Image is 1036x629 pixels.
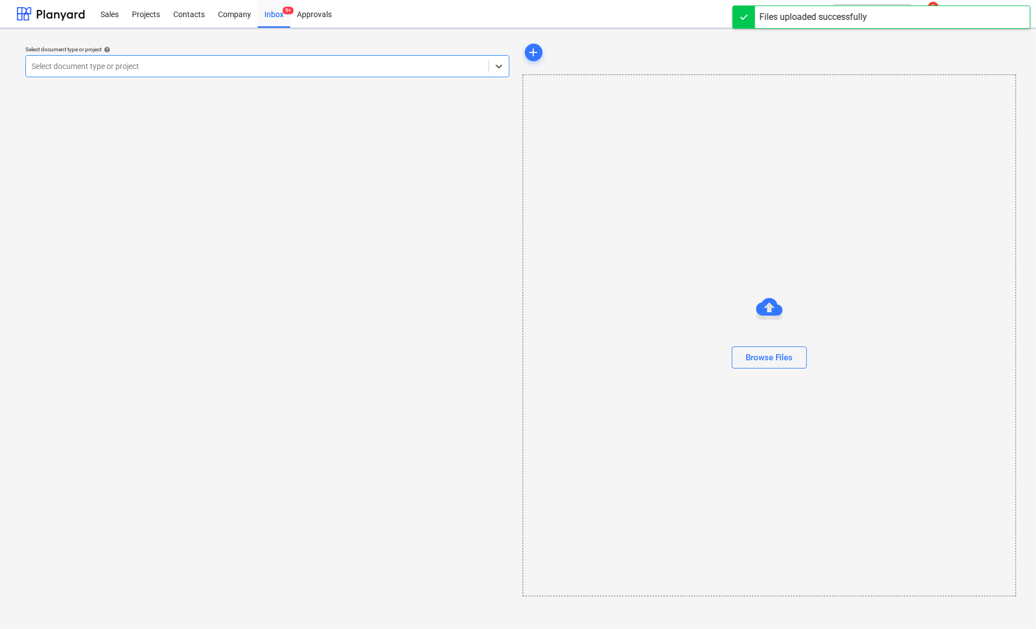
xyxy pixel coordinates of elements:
span: add [527,46,540,59]
button: Browse Files [732,347,807,369]
div: Browse Files [746,350,793,365]
div: Files uploaded successfully [759,10,867,24]
span: help [102,46,110,53]
span: 9+ [283,7,294,14]
div: Select document type or project [25,46,509,53]
div: Browse Files [523,74,1017,596]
